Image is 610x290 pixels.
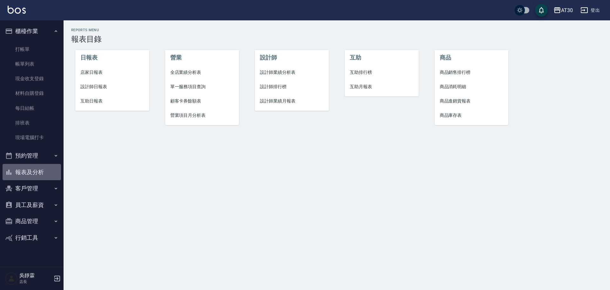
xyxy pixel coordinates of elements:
a: 設計師日報表 [75,80,149,94]
button: 客戶管理 [3,180,61,197]
a: 設計師排行榜 [255,80,329,94]
h2: Reports Menu [71,28,602,32]
span: 設計師排行榜 [260,83,324,90]
a: 材料自購登錄 [3,86,61,101]
button: 行銷工具 [3,230,61,246]
span: 營業項目月分析表 [170,112,234,119]
span: 設計師業績月報表 [260,98,324,104]
span: 互助月報表 [350,83,414,90]
button: 報表及分析 [3,164,61,180]
a: 商品銷售排行榜 [435,65,509,80]
a: 互助月報表 [345,80,419,94]
span: 全店業績分析表 [170,69,234,76]
span: 互助日報表 [80,98,144,104]
a: 設計師業績月報表 [255,94,329,108]
a: 顧客卡券餘額表 [165,94,239,108]
a: 商品庫存表 [435,108,509,123]
button: 櫃檯作業 [3,23,61,39]
span: 互助排行榜 [350,69,414,76]
div: AT30 [561,6,573,14]
h3: 報表目錄 [71,35,602,44]
a: 店家日報表 [75,65,149,80]
a: 排班表 [3,116,61,130]
h5: 吳靜霖 [19,272,52,279]
span: 商品進銷貨報表 [440,98,504,104]
span: 商品銷售排行榜 [440,69,504,76]
a: 現場電腦打卡 [3,130,61,145]
li: 日報表 [75,50,149,65]
span: 設計師日報表 [80,83,144,90]
a: 商品進銷貨報表 [435,94,509,108]
img: Logo [8,6,26,14]
button: AT30 [551,4,575,17]
a: 商品消耗明細 [435,80,509,94]
span: 顧客卡券餘額表 [170,98,234,104]
p: 店長 [19,279,52,285]
span: 商品庫存表 [440,112,504,119]
span: 設計師業績分析表 [260,69,324,76]
li: 設計師 [255,50,329,65]
a: 全店業績分析表 [165,65,239,80]
a: 互助日報表 [75,94,149,108]
a: 設計師業績分析表 [255,65,329,80]
a: 打帳單 [3,42,61,57]
button: 員工及薪資 [3,197,61,213]
a: 營業項目月分析表 [165,108,239,123]
a: 帳單列表 [3,57,61,71]
a: 每日結帳 [3,101,61,116]
button: 商品管理 [3,213,61,230]
span: 單一服務項目查詢 [170,83,234,90]
span: 商品消耗明細 [440,83,504,90]
button: 登出 [578,4,602,16]
li: 互助 [345,50,419,65]
span: 店家日報表 [80,69,144,76]
li: 商品 [435,50,509,65]
a: 互助排行榜 [345,65,419,80]
img: Person [5,272,18,285]
a: 單一服務項目查詢 [165,80,239,94]
li: 營業 [165,50,239,65]
a: 現金收支登錄 [3,71,61,86]
button: save [535,4,548,17]
button: 預約管理 [3,147,61,164]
